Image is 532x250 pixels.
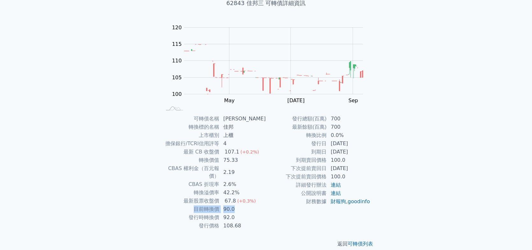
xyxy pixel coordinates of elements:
td: 詳細發行辦法 [266,181,327,189]
td: 75.33 [219,156,266,164]
g: Chart [169,25,373,104]
td: 最新股票收盤價 [162,197,219,205]
td: 擔保銀行/TCRI信用評等 [162,139,219,148]
td: 108.68 [219,222,266,230]
td: 目前轉換價 [162,205,219,213]
td: 到期日 [266,148,327,156]
td: , [327,197,370,206]
td: 發行價格 [162,222,219,230]
td: 2.6% [219,180,266,189]
td: 下次提前賣回日 [266,164,327,173]
span: (+0.2%) [241,149,259,154]
tspan: 110 [172,58,182,64]
iframe: Chat Widget [500,219,532,250]
td: [DATE] [327,148,370,156]
td: 100.0 [327,156,370,164]
td: 42.2% [219,189,266,197]
td: CBAS 權利金（百元報價） [162,164,219,180]
td: 轉換標的名稱 [162,123,219,131]
tspan: 120 [172,25,182,31]
td: 0.0% [327,131,370,139]
td: 轉換比例 [266,131,327,139]
div: 聊天小工具 [500,219,532,250]
div: 67.8 [223,197,237,205]
td: 2.19 [219,164,266,180]
td: 下次提前賣回價格 [266,173,327,181]
td: [PERSON_NAME] [219,115,266,123]
a: 可轉債列表 [348,241,373,247]
td: 上市櫃別 [162,131,219,139]
tspan: 115 [172,41,182,47]
td: 財務數據 [266,197,327,206]
a: 財報狗 [331,198,346,204]
td: 公開說明書 [266,189,327,197]
td: 發行時轉換價 [162,213,219,222]
tspan: Sep [349,97,358,104]
td: 轉換價值 [162,156,219,164]
td: 700 [327,115,370,123]
div: 107.1 [223,148,241,156]
td: CBAS 折現率 [162,180,219,189]
tspan: [DATE] [287,97,305,104]
td: 轉換溢價率 [162,189,219,197]
td: 可轉債名稱 [162,115,219,123]
td: 上櫃 [219,131,266,139]
td: 佳邦 [219,123,266,131]
tspan: 105 [172,75,182,81]
td: 92.0 [219,213,266,222]
a: 連結 [331,182,341,188]
p: 返回 [154,240,378,248]
td: 90.0 [219,205,266,213]
tspan: May [224,97,235,104]
a: goodinfo [348,198,370,204]
td: 到期賣回價格 [266,156,327,164]
a: 連結 [331,190,341,196]
span: (+0.3%) [237,198,256,204]
td: 最新餘額(百萬) [266,123,327,131]
td: [DATE] [327,164,370,173]
td: [DATE] [327,139,370,148]
td: 4 [219,139,266,148]
tspan: 100 [172,91,182,97]
td: 100.0 [327,173,370,181]
td: 發行總額(百萬) [266,115,327,123]
td: 最新 CB 收盤價 [162,148,219,156]
td: 700 [327,123,370,131]
td: 發行日 [266,139,327,148]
